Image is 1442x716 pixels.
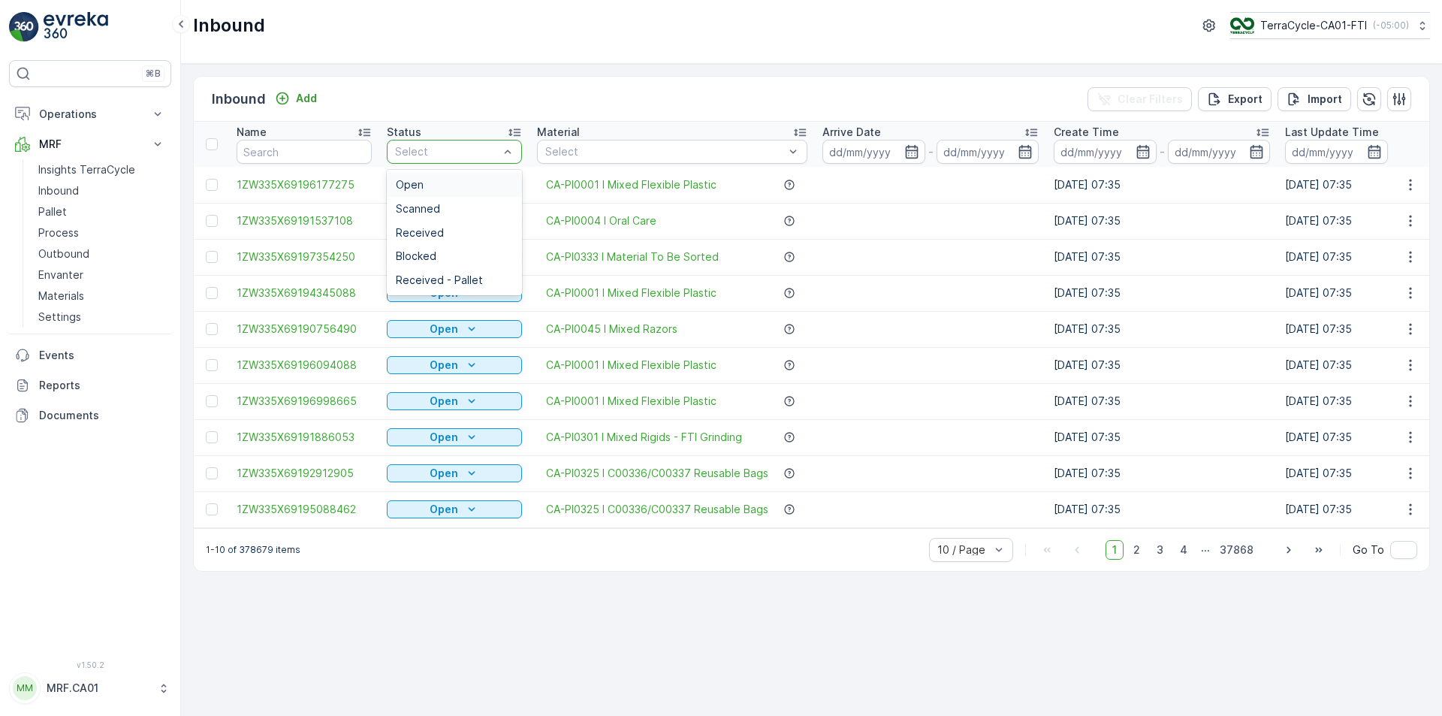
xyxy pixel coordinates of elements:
a: CA-PI0001 I Mixed Flexible Plastic [546,358,716,373]
p: Arrive Date [822,125,881,140]
a: 1ZW335X69196998665 [237,394,372,409]
p: Reports [39,378,165,393]
p: Create Time [1054,125,1119,140]
p: Status [387,125,421,140]
button: Open [387,356,522,374]
p: Pallet [38,204,67,219]
p: Materials [38,289,84,304]
button: Add [269,89,323,107]
td: [DATE] 07:35 [1046,419,1278,455]
span: CA-PI0301 I Mixed Rigids - FTI Grinding [546,430,742,445]
p: Documents [39,408,165,423]
p: ... [1201,540,1210,560]
td: [DATE] 07:35 [1046,275,1278,311]
p: Outbound [38,246,89,261]
span: 1 [1106,540,1124,560]
a: Inbound [32,180,171,201]
button: Open [387,392,522,410]
p: Insights TerraCycle [38,162,135,177]
div: Toggle Row Selected [206,467,218,479]
p: - [928,143,934,161]
p: Open [430,430,458,445]
p: Process [38,225,79,240]
p: - [1160,143,1165,161]
a: Reports [9,370,171,400]
td: [DATE] 07:35 [1046,203,1278,239]
a: CA-PI0001 I Mixed Flexible Plastic [546,394,716,409]
p: Add [296,91,317,106]
td: [DATE] 07:35 [1046,239,1278,275]
p: Open [430,394,458,409]
a: CA-PI0333 I Material To Be Sorted [546,249,719,264]
span: CA-PI0325 I C00336/C00337 Reusable Bags [546,502,768,517]
p: ⌘B [146,68,161,80]
div: Toggle Row Selected [206,215,218,227]
a: CA-PI0001 I Mixed Flexible Plastic [546,177,716,192]
a: 1ZW335X69197354250 [237,249,372,264]
a: 1ZW335X69191886053 [237,430,372,445]
div: Toggle Row Selected [206,179,218,191]
img: TC_BVHiTW6.png [1230,17,1254,34]
a: Pallet [32,201,171,222]
a: 1ZW335X69194345088 [237,285,372,301]
div: Toggle Row Selected [206,323,218,335]
a: 1ZW335X69196094088 [237,358,372,373]
span: CA-PI0001 I Mixed Flexible Plastic [546,285,716,301]
img: logo_light-DOdMpM7g.png [44,12,108,42]
p: 1-10 of 378679 items [206,544,300,556]
p: Select [545,144,784,159]
a: Settings [32,307,171,328]
p: Operations [39,107,141,122]
p: Envanter [38,267,83,282]
span: Received - Pallet [396,274,483,286]
span: 3 [1150,540,1170,560]
a: Outbound [32,243,171,264]
p: Clear Filters [1118,92,1183,107]
a: Insights TerraCycle [32,159,171,180]
p: Open [430,322,458,337]
span: Open [396,179,424,191]
a: Events [9,340,171,370]
input: dd/mm/yyyy [1285,140,1388,164]
button: MMMRF.CA01 [9,672,171,704]
span: Go To [1353,542,1384,557]
a: 1ZW335X69192912905 [237,466,372,481]
button: Open [387,428,522,446]
span: Scanned [396,203,440,215]
div: Toggle Row Selected [206,431,218,443]
span: 1ZW335X69191537108 [237,213,372,228]
td: [DATE] 07:35 [1046,167,1278,203]
p: Inbound [193,14,265,38]
input: dd/mm/yyyy [1054,140,1157,164]
img: logo [9,12,39,42]
button: Open [387,320,522,338]
p: Export [1228,92,1263,107]
div: Toggle Row Selected [206,395,218,407]
p: Material [537,125,580,140]
button: Operations [9,99,171,129]
span: v 1.50.2 [9,660,171,669]
span: CA-PI0325 I C00336/C00337 Reusable Bags [546,466,768,481]
button: Open [387,464,522,482]
input: dd/mm/yyyy [937,140,1039,164]
div: Toggle Row Selected [206,503,218,515]
p: Inbound [212,89,266,110]
div: MM [13,676,37,700]
div: Toggle Row Selected [206,251,218,263]
p: Open [430,502,458,517]
p: Settings [38,310,81,325]
a: Envanter [32,264,171,285]
p: Select [395,144,499,159]
p: Open [430,358,458,373]
a: Documents [9,400,171,431]
span: 1ZW335X69190756490 [237,322,372,337]
input: Search [237,140,372,164]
